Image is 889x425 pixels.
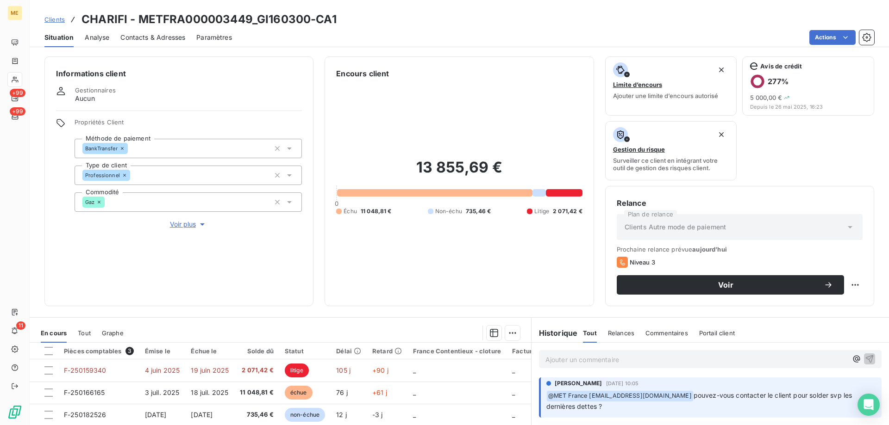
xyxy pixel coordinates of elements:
[858,394,880,416] div: Open Intercom Messenger
[613,81,662,88] span: Limite d’encours
[413,411,416,419] span: _
[605,56,737,116] button: Limite d’encoursAjouter une limite d’encours autorisé
[613,157,729,172] span: Surveiller ce client en intégrant votre outil de gestion des risques client.
[130,171,138,179] input: Ajouter une valeur
[617,197,863,209] h6: Relance
[191,366,229,374] span: 19 juin 2025
[336,388,348,396] span: 76 j
[583,329,597,337] span: Tout
[606,381,639,386] span: [DATE] 10:05
[617,275,844,295] button: Voir
[10,89,25,97] span: +99
[768,77,789,86] h6: 277 %
[372,366,388,374] span: +90 j
[191,411,213,419] span: [DATE]
[7,6,22,20] div: ME
[336,347,361,355] div: Délai
[344,207,357,216] span: Échu
[85,33,109,42] span: Analyse
[285,363,309,377] span: litige
[534,207,549,216] span: Litige
[240,347,274,355] div: Solde dû
[553,207,582,216] span: 2 071,42 €
[240,366,274,375] span: 2 071,42 €
[145,411,167,419] span: [DATE]
[120,33,185,42] span: Contacts & Adresses
[145,388,180,396] span: 3 juil. 2025
[760,62,802,70] span: Avis de crédit
[145,347,180,355] div: Émise le
[240,388,274,397] span: 11 048,81 €
[7,405,22,419] img: Logo LeanPay
[285,347,325,355] div: Statut
[608,329,634,337] span: Relances
[372,411,383,419] span: -3 j
[809,30,856,45] button: Actions
[372,347,402,355] div: Retard
[16,321,25,330] span: 11
[512,347,576,355] div: Facture / Echéancier
[532,327,578,339] h6: Historique
[44,15,65,24] a: Clients
[413,366,416,374] span: _
[44,16,65,23] span: Clients
[285,408,325,422] span: non-échue
[613,146,665,153] span: Gestion du risque
[512,411,515,419] span: _
[617,246,863,253] span: Prochaine relance prévue
[336,68,389,79] h6: Encours client
[555,379,602,388] span: [PERSON_NAME]
[78,329,91,337] span: Tout
[466,207,491,216] span: 735,46 €
[750,94,782,101] span: 5 000,00 €
[81,11,337,28] h3: CHARIFI - METFRA000003449_GI160300-CA1
[64,366,106,374] span: F-250159340
[85,146,118,151] span: BankTransfer
[336,366,351,374] span: 105 j
[102,329,124,337] span: Graphe
[64,388,105,396] span: F-250166165
[613,92,718,99] span: Ajouter une limite d’encours autorisé
[336,411,347,419] span: 12 j
[191,388,228,396] span: 18 juil. 2025
[105,198,112,206] input: Ajouter une valeur
[56,68,302,79] h6: Informations client
[512,366,515,374] span: _
[361,207,392,216] span: 11 048,81 €
[625,222,726,232] span: Clients Autre mode de paiement
[10,107,25,116] span: +99
[44,33,74,42] span: Situation
[75,219,302,229] button: Voir plus
[628,281,824,289] span: Voir
[750,104,866,110] span: Depuis le 26 mai 2025, 16:23
[170,220,207,229] span: Voir plus
[435,207,462,216] span: Non-échu
[64,347,134,355] div: Pièces comptables
[85,172,120,178] span: Professionnel
[75,86,116,94] span: Gestionnaires
[546,391,854,410] span: pouvez-vous contacter le client pour solder svp les dernières dettes ?
[64,411,106,419] span: F-250182526
[335,200,338,207] span: 0
[196,33,232,42] span: Paramètres
[85,199,94,205] span: Gaz
[336,158,582,186] h2: 13 855,69 €
[372,388,387,396] span: +61 j
[285,386,313,400] span: échue
[547,391,693,401] span: @ MET France [EMAIL_ADDRESS][DOMAIN_NAME]
[41,329,67,337] span: En cours
[699,329,735,337] span: Portail client
[413,347,501,355] div: France Contentieux - cloture
[240,410,274,419] span: 735,46 €
[75,94,95,103] span: Aucun
[191,347,229,355] div: Échue le
[645,329,688,337] span: Commentaires
[512,388,515,396] span: _
[75,118,302,131] span: Propriétés Client
[413,388,416,396] span: _
[128,144,135,153] input: Ajouter une valeur
[692,246,727,253] span: aujourd’hui
[630,259,655,266] span: Niveau 3
[605,121,737,180] button: Gestion du risqueSurveiller ce client en intégrant votre outil de gestion des risques client.
[125,347,134,355] span: 3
